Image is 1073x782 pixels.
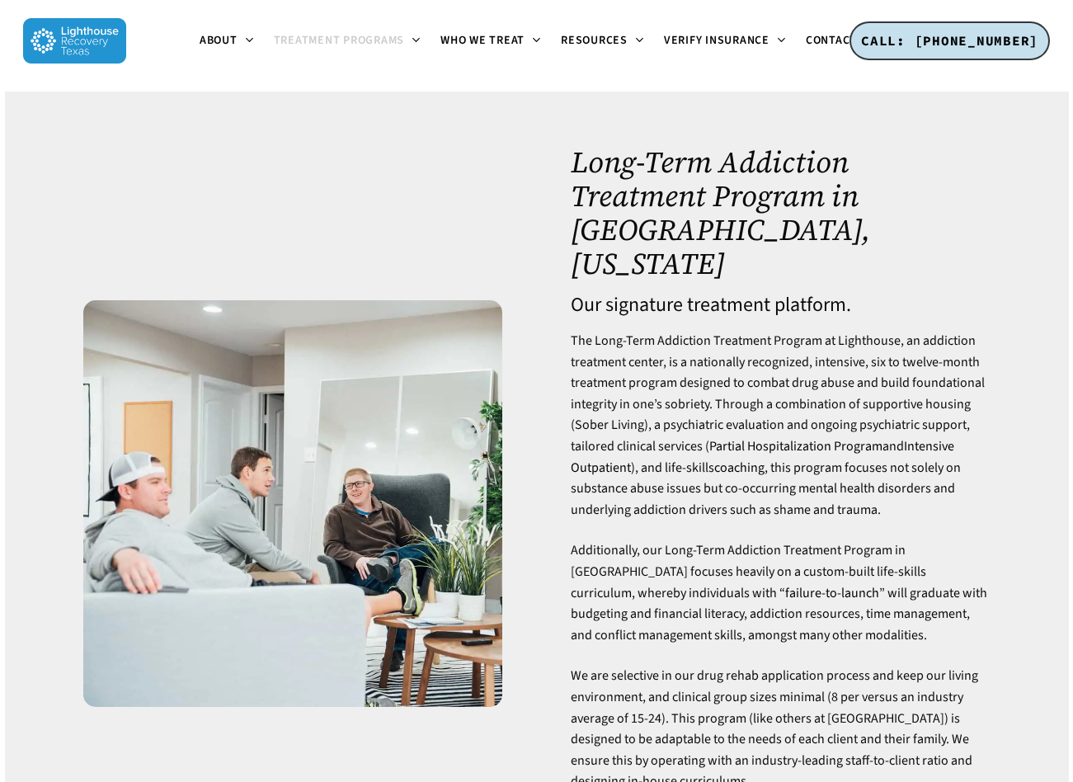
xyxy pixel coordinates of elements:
span: Treatment Programs [274,32,405,49]
a: Treatment Programs [264,35,431,48]
span: Resources [561,32,628,49]
h4: Our signature treatment platform. [571,294,990,316]
a: Partial Hospitalization Program [709,437,882,455]
span: Who We Treat [440,32,525,49]
a: Intensive Outpatient [571,437,954,477]
a: About [190,35,264,48]
p: The Long-Term Addiction Treatment Program at Lighthouse, an addiction treatment center, is a nati... [571,331,990,540]
span: About [200,32,238,49]
a: Resources [551,35,654,48]
a: Who We Treat [431,35,551,48]
span: Contact [806,32,857,49]
img: Lighthouse Recovery Texas [23,18,126,64]
a: failure-to-launch [785,584,879,602]
span: Verify Insurance [664,32,769,49]
span: CALL: [PHONE_NUMBER] [861,32,1038,49]
a: Verify Insurance [654,35,796,48]
a: Contact [796,35,883,48]
h1: Long-Term Addiction Treatment Program in [GEOGRAPHIC_DATA], [US_STATE] [571,145,990,280]
a: CALL: [PHONE_NUMBER] [849,21,1050,61]
p: Additionally, our Long-Term Addiction Treatment Program in [GEOGRAPHIC_DATA] focuses heavily on a... [571,540,990,666]
a: coaching [714,459,765,477]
